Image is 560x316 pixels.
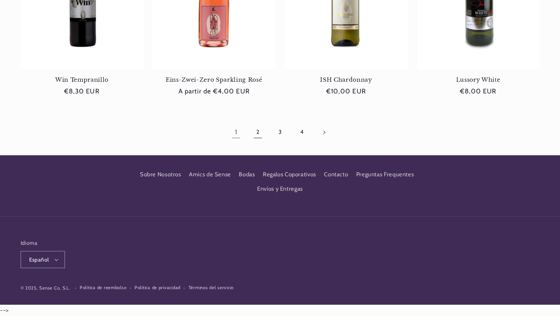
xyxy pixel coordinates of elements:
[324,168,348,182] a: Contacto
[293,123,311,141] a: Página 4
[263,168,316,182] a: Regalos Coporativos
[285,76,408,83] a: ISH Chardonnay
[29,256,49,263] span: Español
[152,76,275,83] a: Eins-Zwei-Zero Sparkling Rosé
[189,284,234,291] a: Términos del servicio
[21,123,540,141] nav: Paginación
[135,284,180,291] a: Política de privacidad
[356,168,414,182] a: Preguntas Frequentes
[417,76,540,83] a: Lussory White
[21,285,70,291] small: © 2025, Sense Co, S.L.
[189,168,231,182] a: Amics de Sense
[21,239,65,247] h2: Idioma
[257,182,303,196] a: Envíos y Entregas
[315,123,333,141] a: Página siguiente
[21,251,65,268] button: Español
[249,123,267,141] a: Página 2
[227,123,245,141] a: Página 1
[80,284,126,291] a: Política de reembolso
[21,76,143,83] a: Win Tempranillo
[140,170,181,182] a: Sobre Nosotros
[271,123,289,141] a: Página 3
[239,168,255,182] a: Bodas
